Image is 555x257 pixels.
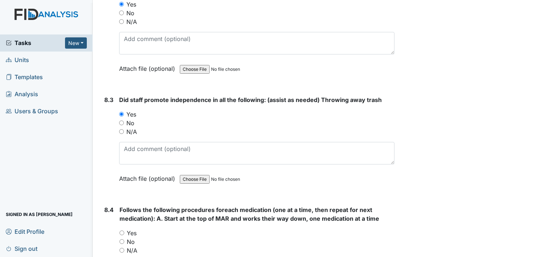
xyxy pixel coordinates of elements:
[119,19,124,24] input: N/A
[126,127,137,136] label: N/A
[6,38,65,47] a: Tasks
[6,106,58,117] span: Users & Groups
[6,209,73,220] span: Signed in as [PERSON_NAME]
[127,229,137,237] label: Yes
[119,11,124,15] input: No
[6,72,43,83] span: Templates
[6,243,37,254] span: Sign out
[6,54,29,66] span: Units
[126,9,134,17] label: No
[119,121,124,125] input: No
[104,205,114,214] label: 8.4
[6,89,38,100] span: Analysis
[119,60,178,73] label: Attach file (optional)
[119,129,124,134] input: N/A
[104,95,113,104] label: 8.3
[119,248,124,253] input: N/A
[119,170,178,183] label: Attach file (optional)
[119,239,124,244] input: No
[126,110,136,119] label: Yes
[119,2,124,7] input: Yes
[126,119,134,127] label: No
[6,226,44,237] span: Edit Profile
[65,37,87,49] button: New
[119,112,124,117] input: Yes
[119,96,382,103] span: Did staff promote independence in all the following: (assist as needed) Throwing away trash
[127,237,135,246] label: No
[127,246,137,255] label: N/A
[126,17,137,26] label: N/A
[119,206,379,222] span: Follows the following procedures foreach medication (one at a time, then repeat for next medicati...
[119,231,124,235] input: Yes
